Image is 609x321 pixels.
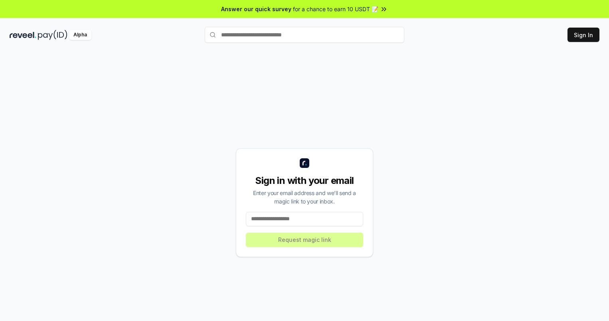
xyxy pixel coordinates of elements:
img: pay_id [38,30,67,40]
img: logo_small [300,158,309,168]
div: Enter your email address and we’ll send a magic link to your inbox. [246,189,363,205]
img: reveel_dark [10,30,36,40]
span: for a chance to earn 10 USDT 📝 [293,5,378,13]
button: Sign In [567,28,599,42]
span: Answer our quick survey [221,5,291,13]
div: Alpha [69,30,91,40]
div: Sign in with your email [246,174,363,187]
